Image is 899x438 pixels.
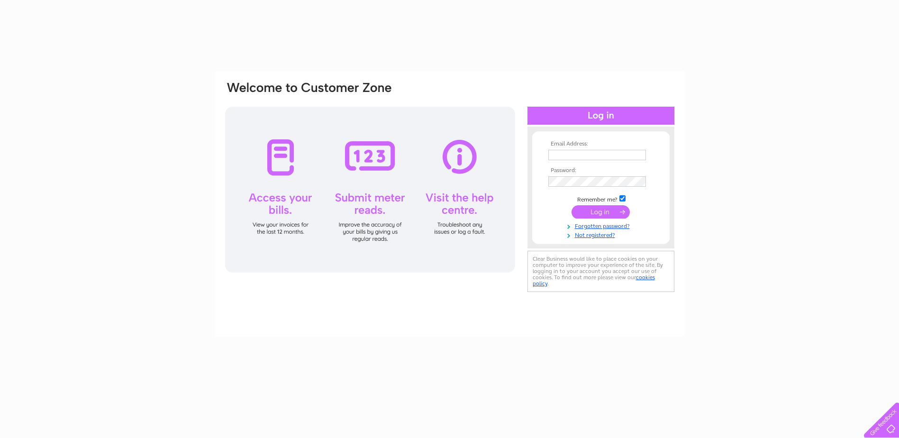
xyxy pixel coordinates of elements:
[527,251,674,292] div: Clear Business would like to place cookies on your computer to improve your experience of the sit...
[546,141,656,147] th: Email Address:
[548,221,656,230] a: Forgotten password?
[572,205,630,219] input: Submit
[546,194,656,203] td: Remember me?
[548,230,656,239] a: Not registered?
[533,274,655,287] a: cookies policy
[546,167,656,174] th: Password:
